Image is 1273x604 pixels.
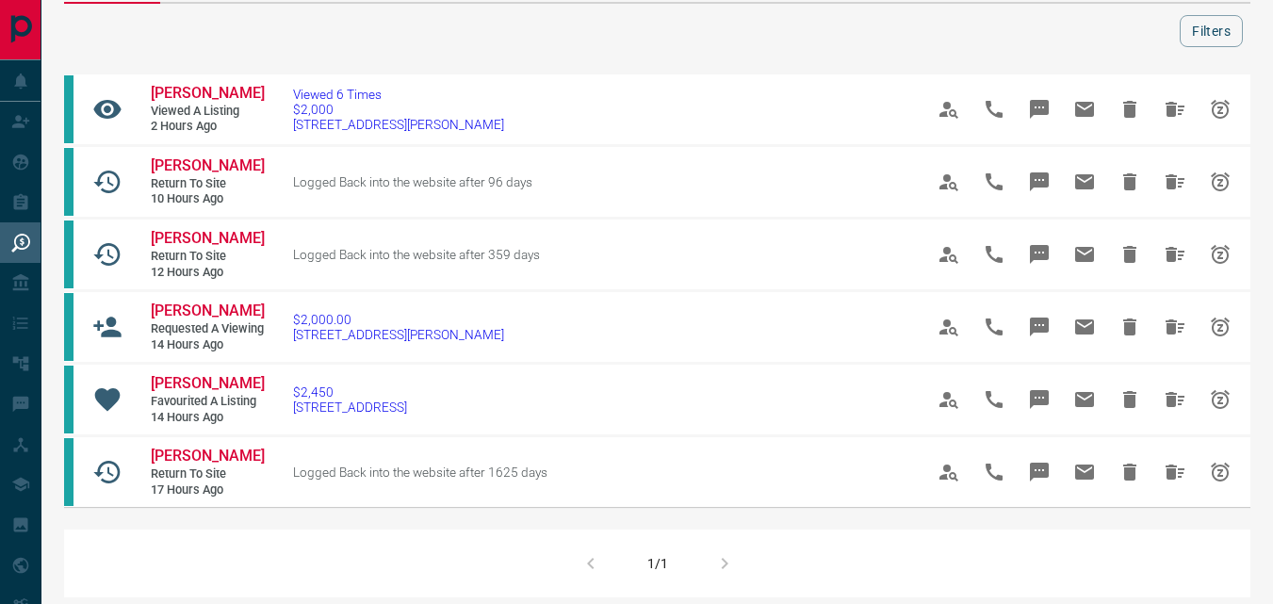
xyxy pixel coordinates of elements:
div: condos.ca [64,438,73,506]
span: Hide [1107,159,1152,204]
span: Return to Site [151,176,264,192]
span: Hide All from Mazhar Butt [1152,232,1198,277]
span: Email [1062,159,1107,204]
a: [PERSON_NAME] [151,374,264,394]
span: 10 hours ago [151,191,264,207]
span: Call [971,304,1017,350]
div: condos.ca [64,148,73,216]
div: condos.ca [64,220,73,288]
span: Return to Site [151,249,264,265]
span: Snooze [1198,377,1243,422]
span: [PERSON_NAME] [151,447,265,465]
span: Logged Back into the website after 1625 days [293,465,547,480]
span: Call [971,87,1017,132]
span: View Profile [926,377,971,422]
div: 1/1 [647,556,668,571]
span: Email [1062,449,1107,495]
span: Call [971,159,1017,204]
span: [PERSON_NAME] [151,229,265,247]
div: condos.ca [64,366,73,433]
span: Snooze [1198,159,1243,204]
span: Viewed 6 Times [293,87,504,102]
span: Message [1017,232,1062,277]
a: [PERSON_NAME] [151,156,264,176]
span: View Profile [926,232,971,277]
span: Hide All from Nidhi Zala [1152,377,1198,422]
span: Email [1062,87,1107,132]
div: condos.ca [64,293,73,361]
span: Hide All from Nidhi Zala [1152,87,1198,132]
a: [PERSON_NAME] [151,84,264,104]
span: Hide [1107,449,1152,495]
span: [STREET_ADDRESS] [293,400,407,415]
div: condos.ca [64,75,73,143]
span: Snooze [1198,449,1243,495]
span: Logged Back into the website after 96 days [293,174,532,189]
span: View Profile [926,159,971,204]
span: Return to Site [151,466,264,482]
span: 2 hours ago [151,119,264,135]
span: Message [1017,159,1062,204]
span: Email [1062,232,1107,277]
span: Message [1017,377,1062,422]
span: $2,000 [293,102,504,117]
a: Viewed 6 Times$2,000[STREET_ADDRESS][PERSON_NAME] [293,87,504,132]
a: $2,450[STREET_ADDRESS] [293,384,407,415]
span: Hide [1107,377,1152,422]
span: $2,000.00 [293,312,504,327]
span: Logged Back into the website after 359 days [293,247,540,262]
span: [PERSON_NAME] [151,374,265,392]
span: Hide All from Nidhi Zala [1152,304,1198,350]
span: 14 hours ago [151,337,264,353]
span: View Profile [926,449,971,495]
button: Filters [1180,15,1243,47]
span: Email [1062,377,1107,422]
span: Hide [1107,304,1152,350]
a: [PERSON_NAME] [151,229,264,249]
span: Requested a Viewing [151,321,264,337]
span: Snooze [1198,304,1243,350]
span: [STREET_ADDRESS][PERSON_NAME] [293,117,504,132]
span: Call [971,449,1017,495]
span: Call [971,232,1017,277]
span: 17 hours ago [151,482,264,498]
a: [PERSON_NAME] [151,447,264,466]
span: View Profile [926,87,971,132]
span: Call [971,377,1017,422]
span: Message [1017,449,1062,495]
span: 14 hours ago [151,410,264,426]
a: [PERSON_NAME] [151,302,264,321]
span: $2,450 [293,384,407,400]
span: Hide All from Maria Carreiro [1152,159,1198,204]
span: [PERSON_NAME] [151,302,265,319]
span: Hide [1107,232,1152,277]
span: Message [1017,87,1062,132]
span: Hide [1107,87,1152,132]
span: Email [1062,304,1107,350]
span: 12 hours ago [151,265,264,281]
span: [PERSON_NAME] [151,84,265,102]
span: Message [1017,304,1062,350]
span: Snooze [1198,232,1243,277]
span: [STREET_ADDRESS][PERSON_NAME] [293,327,504,342]
span: Viewed a Listing [151,104,264,120]
span: [PERSON_NAME] [151,156,265,174]
span: Favourited a Listing [151,394,264,410]
span: View Profile [926,304,971,350]
span: Snooze [1198,87,1243,132]
a: $2,000.00[STREET_ADDRESS][PERSON_NAME] [293,312,504,342]
span: Hide All from Lina Niaz [1152,449,1198,495]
